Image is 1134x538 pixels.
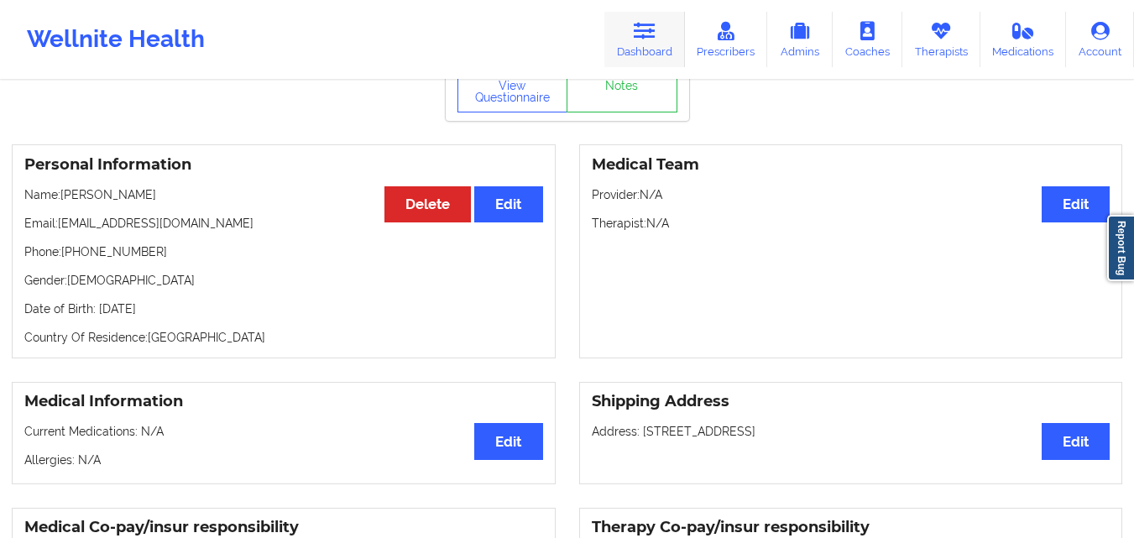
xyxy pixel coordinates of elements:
h3: Therapy Co-pay/insur responsibility [592,518,1110,537]
p: Country Of Residence: [GEOGRAPHIC_DATA] [24,329,543,346]
p: Therapist: N/A [592,215,1110,232]
p: Provider: N/A [592,186,1110,203]
p: Address: [STREET_ADDRESS] [592,423,1110,440]
button: Delete [384,186,471,222]
button: Edit [474,186,542,222]
a: Account [1066,12,1134,67]
button: Edit [474,423,542,459]
button: Edit [1042,186,1110,222]
button: Edit [1042,423,1110,459]
a: Admins [767,12,833,67]
p: Current Medications: N/A [24,423,543,440]
p: Allergies: N/A [24,452,543,468]
h3: Medical Information [24,392,543,411]
h3: Shipping Address [592,392,1110,411]
button: View Questionnaire [457,71,568,112]
a: Coaches [833,12,902,67]
p: Phone: [PHONE_NUMBER] [24,243,543,260]
h3: Medical Team [592,155,1110,175]
a: Report Bug [1107,215,1134,281]
a: Dashboard [604,12,685,67]
h3: Personal Information [24,155,543,175]
p: Date of Birth: [DATE] [24,300,543,317]
p: Name: [PERSON_NAME] [24,186,543,203]
a: Medications [980,12,1067,67]
p: Gender: [DEMOGRAPHIC_DATA] [24,272,543,289]
a: Notes [567,71,677,112]
p: Email: [EMAIL_ADDRESS][DOMAIN_NAME] [24,215,543,232]
h3: Medical Co-pay/insur responsibility [24,518,543,537]
a: Prescribers [685,12,768,67]
a: Therapists [902,12,980,67]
